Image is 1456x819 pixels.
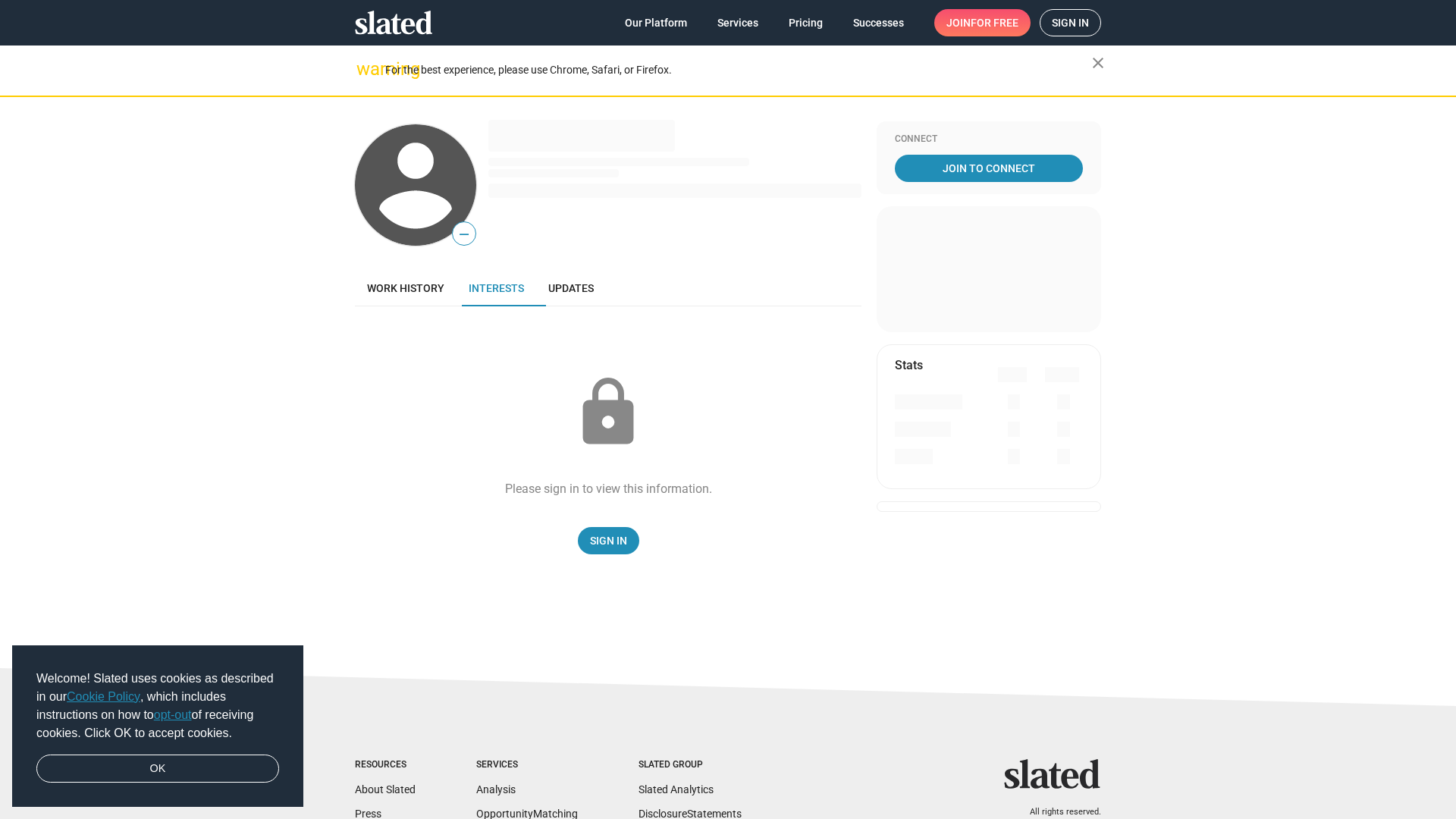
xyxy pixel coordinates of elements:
a: Sign in [1040,9,1101,36]
a: Sign In [578,527,639,554]
mat-icon: lock [570,375,646,450]
mat-card-title: Stats [895,357,923,373]
a: Updates [536,270,606,306]
div: Please sign in to view this information. [505,481,712,497]
a: Cookie Policy [67,690,140,703]
span: Welcome! Slated uses cookies as described in our , which includes instructions on how to of recei... [36,670,279,742]
span: Interests [469,282,524,294]
a: Successes [841,9,916,36]
a: Interests [457,270,536,306]
a: About Slated [355,783,416,795]
span: — [453,224,475,244]
a: Joinfor free [934,9,1031,36]
a: Services [705,9,770,36]
mat-icon: warning [356,60,375,78]
a: dismiss cookie message [36,755,279,783]
span: Services [717,9,758,36]
a: Our Platform [613,9,699,36]
div: For the best experience, please use Chrome, Safari, or Firefox. [385,60,1092,80]
a: opt-out [154,708,192,721]
span: Sign In [590,527,627,554]
a: Pricing [777,9,835,36]
span: Work history [367,282,444,294]
span: Successes [853,9,904,36]
span: Sign in [1052,10,1089,36]
a: Slated Analytics [639,783,714,795]
span: Join [946,9,1018,36]
div: cookieconsent [12,645,303,808]
span: for free [971,9,1018,36]
span: Our Platform [625,9,687,36]
span: Join To Connect [898,155,1080,182]
mat-icon: close [1089,54,1107,72]
div: Services [476,759,578,771]
div: Connect [895,133,1083,146]
div: Slated Group [639,759,742,771]
span: Updates [548,282,594,294]
a: Join To Connect [895,155,1083,182]
div: Resources [355,759,416,771]
a: Work history [355,270,457,306]
a: Analysis [476,783,516,795]
span: Pricing [789,9,823,36]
